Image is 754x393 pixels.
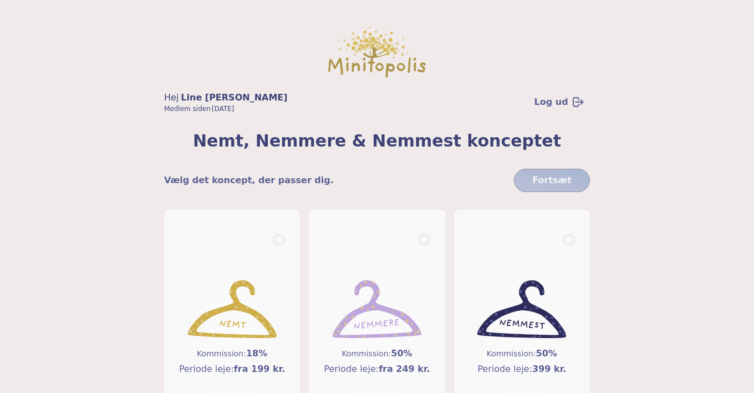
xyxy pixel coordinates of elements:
[164,131,590,151] span: Nemt, Nemmere & Nemmest konceptet
[477,347,566,360] h5: Kommission:
[532,174,572,187] span: Fortsæt
[181,92,287,103] span: Line [PERSON_NAME]
[477,362,566,376] h5: Periode leje:
[212,105,235,113] span: [DATE]
[324,362,430,376] h5: Periode leje:
[246,348,267,359] span: 18%
[164,91,179,104] span: Hej
[179,347,285,360] h5: Kommission:
[514,169,590,192] button: Fortsæt
[324,347,430,360] h5: Kommission:
[179,362,285,376] h5: Periode leje:
[391,348,412,359] span: 50%
[164,104,211,113] span: Medlem siden
[234,364,286,374] span: fra 199 kr.
[379,364,430,374] span: fra 249 kr.
[164,174,334,187] h5: Vælg det koncept, der passer dig.
[532,364,566,374] span: 399 kr.
[534,95,568,109] span: Log ud
[528,92,590,113] button: Log ud
[536,348,557,359] span: 50%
